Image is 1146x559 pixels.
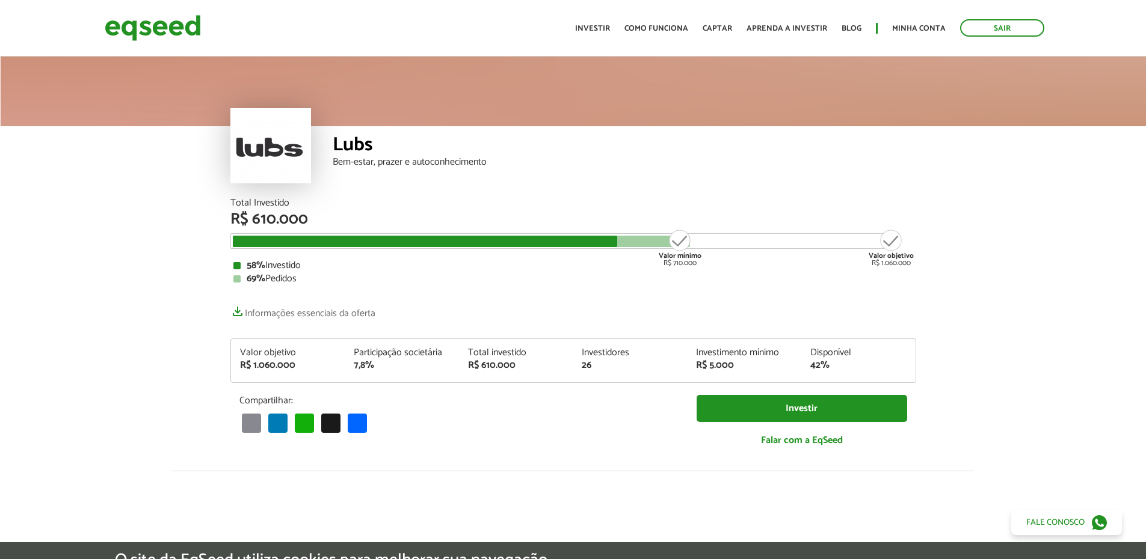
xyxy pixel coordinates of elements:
div: R$ 710.000 [658,228,703,267]
strong: Valor objetivo [869,250,914,261]
strong: Valor mínimo [659,250,701,261]
a: Email [239,412,263,432]
a: Como funciona [624,25,688,32]
div: Investimento mínimo [696,348,792,358]
div: R$ 610.000 [468,361,564,370]
div: Bem-estar, prazer e autoconhecimento [333,157,916,167]
div: 26 [582,361,678,370]
a: Captar [703,25,732,32]
div: Investidores [582,348,678,358]
div: Total investido [468,348,564,358]
div: 42% [810,361,907,370]
div: Disponível [810,348,907,358]
a: Fale conosco [1011,510,1122,535]
a: Informações essenciais da oferta [230,302,375,319]
div: Total Investido [230,198,916,208]
a: Blog [842,25,861,32]
a: Sair [960,19,1044,37]
a: Investir [575,25,610,32]
div: R$ 1.060.000 [869,228,914,267]
p: Compartilhar: [239,395,679,406]
a: WhatsApp [292,412,316,432]
a: X [319,412,343,432]
div: Pedidos [233,274,913,284]
div: Lubs [333,135,916,157]
a: LinkedIn [266,412,290,432]
div: Valor objetivo [240,348,336,358]
strong: 69% [247,270,265,287]
a: Aprenda a investir [747,25,827,32]
div: Investido [233,261,913,270]
a: Share [345,412,369,432]
div: 7,8% [354,361,450,370]
a: Falar com a EqSeed [697,428,907,453]
div: R$ 610.000 [230,212,916,227]
a: Minha conta [892,25,946,32]
div: R$ 1.060.000 [240,361,336,370]
a: Investir [697,395,907,422]
strong: 58% [247,257,265,273]
div: Participação societária [354,348,450,358]
div: R$ 5.000 [696,361,792,370]
img: EqSeed [105,12,201,44]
